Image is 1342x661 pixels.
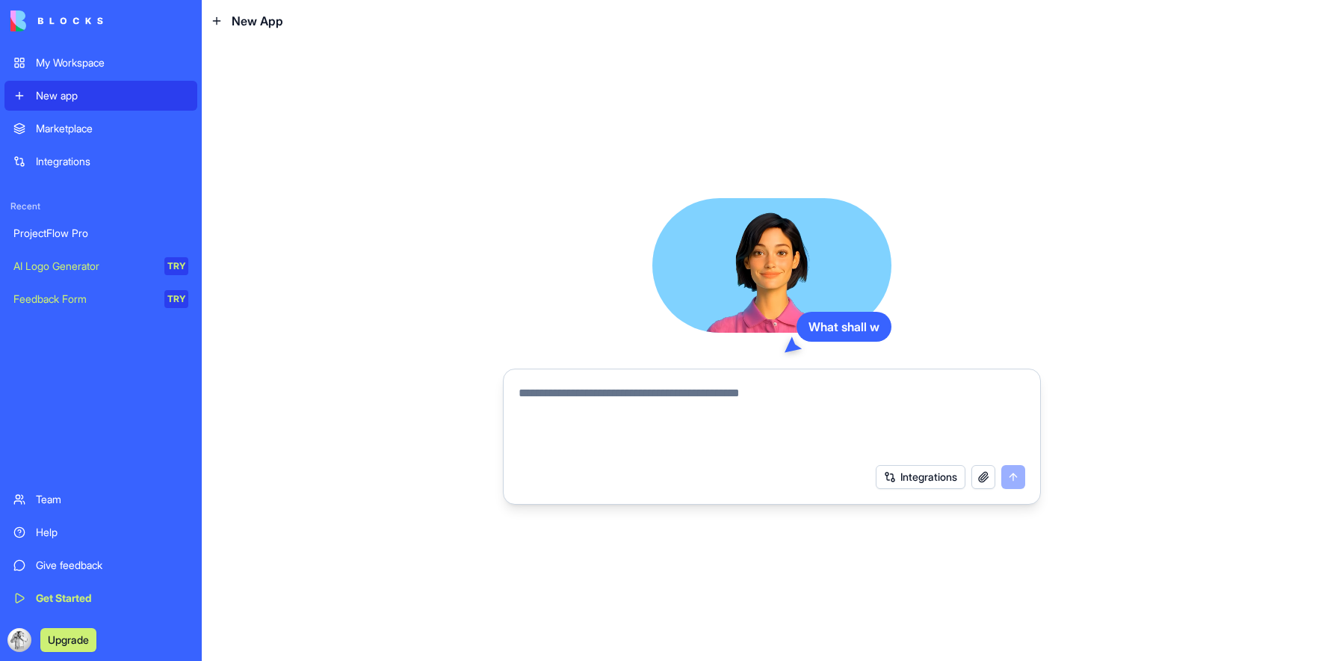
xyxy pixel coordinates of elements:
a: My Workspace [4,48,197,78]
a: ProjectFlow Pro [4,218,197,248]
span: New App [232,12,283,30]
a: Upgrade [40,632,96,647]
div: AI Logo Generator [13,259,154,274]
a: Get Started [4,583,197,613]
div: Team [36,492,188,507]
div: Help [36,525,188,540]
div: Integrations [36,154,188,169]
img: logo [10,10,103,31]
a: Help [4,517,197,547]
a: New app [4,81,197,111]
div: ProjectFlow Pro [13,226,188,241]
span: Recent [4,200,197,212]
button: Upgrade [40,628,96,652]
div: What shall w [797,312,891,342]
a: Team [4,485,197,514]
a: Feedback FormTRY [4,284,197,314]
a: AI Logo GeneratorTRY [4,251,197,281]
div: My Workspace [36,55,188,70]
div: New app [36,88,188,103]
div: Feedback Form [13,292,154,307]
img: ACg8ocKn2WMQfXNMUPKUnmF349EVsAyHbrn8zqU9KUhqioWNYCg0yJ3a=s96-c [7,628,31,652]
a: Give feedback [4,550,197,580]
div: TRY [164,257,188,275]
div: Give feedback [36,558,188,573]
div: Marketplace [36,121,188,136]
div: Get Started [36,591,188,606]
button: Integrations [876,465,965,489]
a: Integrations [4,147,197,176]
div: TRY [164,290,188,308]
a: Marketplace [4,114,197,144]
